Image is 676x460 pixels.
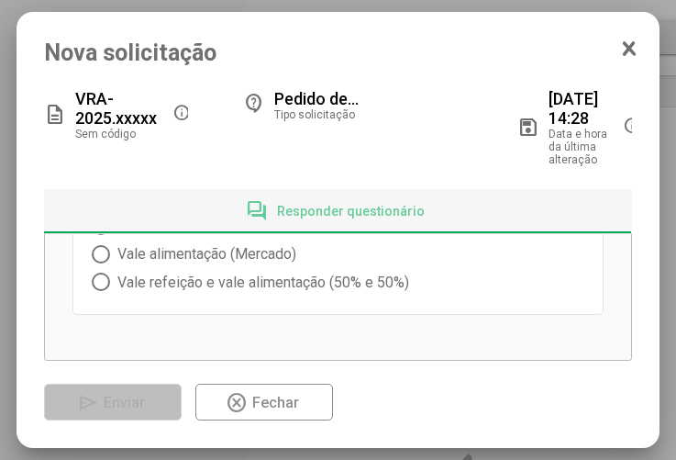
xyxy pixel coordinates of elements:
[77,392,99,414] mat-icon: send
[226,392,248,414] mat-icon: highlight_off
[517,117,539,139] mat-icon: save
[277,204,425,219] span: Responder questionário
[75,89,163,128] span: VRA-2025.xxxxx
[44,384,182,421] button: Enviar
[246,200,268,222] mat-icon: forum
[243,94,265,116] mat-icon: contact_support
[549,89,598,128] span: [DATE] 14:28
[274,108,355,121] span: Tipo solicitação
[549,128,613,166] span: Data e hora da última alteração
[252,394,299,411] span: Fechar
[110,245,296,263] span: Vale alimentação (Mercado)
[274,89,462,108] span: Pedido de VR/[GEOGRAPHIC_DATA]
[44,104,66,126] mat-icon: description
[623,117,632,139] mat-icon: info
[195,384,333,421] button: Fechar
[104,394,145,411] span: Enviar
[110,274,409,291] span: Vale refeição e vale alimentação (50% e 50%)
[44,39,631,66] span: Nova solicitação
[75,128,136,140] span: Sem código
[172,104,189,126] mat-icon: info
